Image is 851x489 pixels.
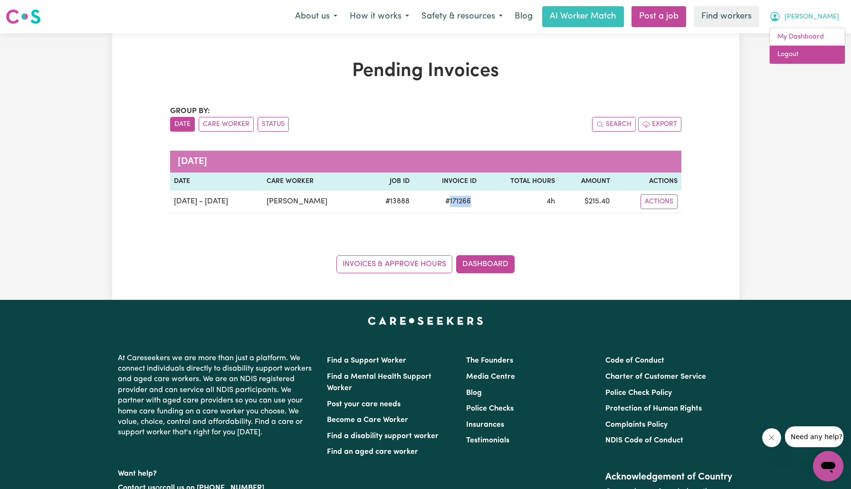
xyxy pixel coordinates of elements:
[466,437,509,444] a: Testimonials
[199,117,254,132] button: sort invoices by care worker
[413,173,480,191] th: Invoice ID
[440,196,477,207] span: # 171266
[466,389,482,397] a: Blog
[605,421,668,429] a: Complaints Policy
[509,6,538,27] a: Blog
[605,373,706,381] a: Charter of Customer Service
[327,432,439,440] a: Find a disability support worker
[769,28,845,64] div: My Account
[770,28,845,46] a: My Dashboard
[784,12,839,22] span: [PERSON_NAME]
[785,426,843,447] iframe: Message from company
[770,46,845,64] a: Logout
[289,7,344,27] button: About us
[327,401,401,408] a: Post your care needs
[258,117,289,132] button: sort invoices by paid status
[605,389,672,397] a: Police Check Policy
[605,357,664,364] a: Code of Conduct
[118,465,316,479] p: Want help?
[631,6,686,27] a: Post a job
[546,198,555,205] span: 4 hours
[170,60,681,83] h1: Pending Invoices
[466,405,514,412] a: Police Checks
[263,173,365,191] th: Care Worker
[614,173,681,191] th: Actions
[542,6,624,27] a: AI Worker Match
[605,405,702,412] a: Protection of Human Rights
[368,317,483,325] a: Careseekers home page
[170,173,263,191] th: Date
[263,191,365,213] td: [PERSON_NAME]
[466,357,513,364] a: The Founders
[480,173,559,191] th: Total Hours
[118,349,316,442] p: At Careseekers we are more than just a platform. We connect individuals directly to disability su...
[336,255,452,273] a: Invoices & Approve Hours
[415,7,509,27] button: Safety & resources
[559,191,614,213] td: $ 215.40
[327,373,431,392] a: Find a Mental Health Support Worker
[327,416,408,424] a: Become a Care Worker
[763,7,845,27] button: My Account
[327,448,418,456] a: Find an aged care worker
[641,194,678,209] button: Actions
[592,117,636,132] button: Search
[170,151,681,173] caption: [DATE]
[170,107,210,115] span: Group by:
[813,451,843,481] iframe: Button to launch messaging window
[456,255,515,273] a: Dashboard
[170,117,195,132] button: sort invoices by date
[365,173,413,191] th: Job ID
[6,8,41,25] img: Careseekers logo
[605,437,683,444] a: NDIS Code of Conduct
[327,357,406,364] a: Find a Support Worker
[694,6,759,27] a: Find workers
[6,6,41,28] a: Careseekers logo
[638,117,681,132] button: Export
[344,7,415,27] button: How it works
[365,191,413,213] td: # 13888
[605,471,733,483] h2: Acknowledgement of Country
[466,373,515,381] a: Media Centre
[466,421,504,429] a: Insurances
[762,428,781,447] iframe: Close message
[170,191,263,213] td: [DATE] - [DATE]
[559,173,614,191] th: Amount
